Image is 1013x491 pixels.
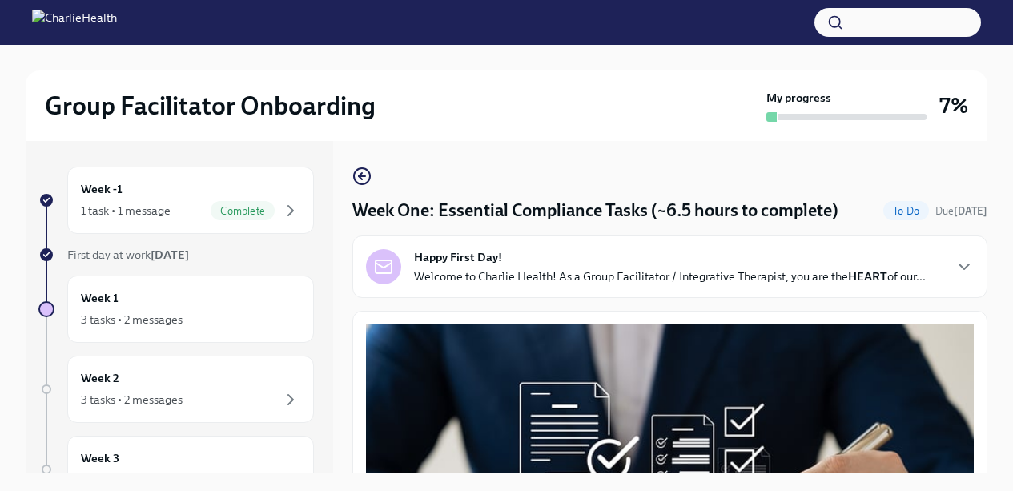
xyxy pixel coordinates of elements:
span: Complete [211,205,275,217]
h3: 7% [939,91,968,120]
span: First day at work [67,248,189,262]
a: Week 13 tasks • 2 messages [38,276,314,343]
h4: Week One: Essential Compliance Tasks (~6.5 hours to complete) [352,199,838,223]
strong: [DATE] [954,205,987,217]
div: 1 task • 1 message [81,203,171,219]
strong: Happy First Day! [414,249,502,265]
h2: Group Facilitator Onboarding [45,90,376,122]
h6: Week 3 [81,449,119,467]
span: To Do [883,205,929,217]
h6: Week 2 [81,369,119,387]
img: CharlieHealth [32,10,117,35]
strong: HEART [848,269,887,284]
span: Due [935,205,987,217]
div: 3 tasks • 2 messages [81,392,183,408]
span: August 26th, 2025 09:00 [935,203,987,219]
h6: Week -1 [81,180,123,198]
strong: My progress [766,90,831,106]
h6: Week 1 [81,289,119,307]
p: Welcome to Charlie Health! As a Group Facilitator / Integrative Therapist, you are the of our... [414,268,926,284]
a: First day at work[DATE] [38,247,314,263]
div: 4 tasks • 1 message [81,472,178,488]
strong: [DATE] [151,248,189,262]
a: Week 23 tasks • 2 messages [38,356,314,423]
a: Week -11 task • 1 messageComplete [38,167,314,234]
div: 3 tasks • 2 messages [81,312,183,328]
